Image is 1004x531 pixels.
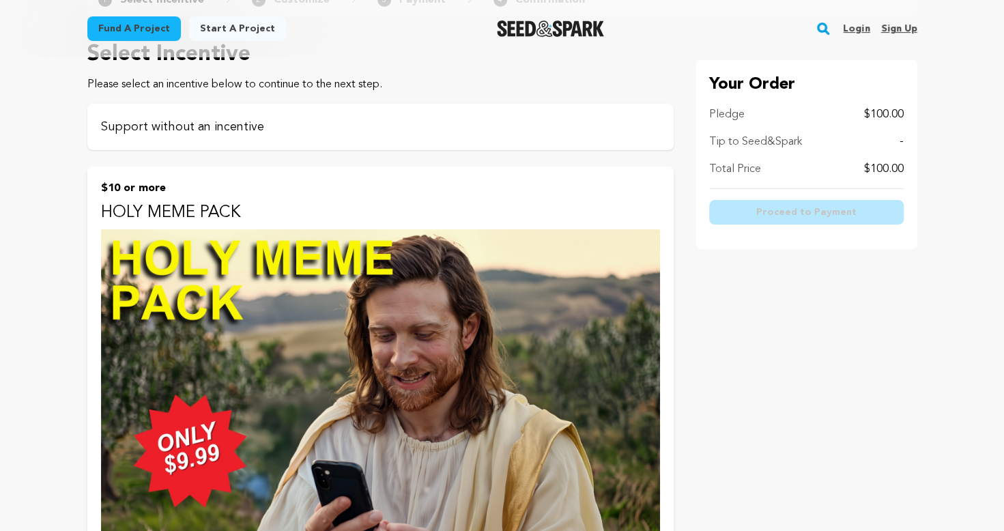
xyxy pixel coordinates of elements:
p: Total Price [709,161,761,177]
button: Proceed to Payment [709,200,904,225]
p: Your Order [709,74,904,96]
a: Login [843,18,870,40]
p: Please select an incentive below to continue to the next step. [87,76,674,93]
p: $100.00 [864,106,904,123]
p: HOLY MEME PACK [101,202,660,224]
a: Fund a project [87,16,181,41]
a: Sign up [880,18,917,40]
img: Seed&Spark Logo Dark Mode [497,20,604,37]
p: $10 or more [101,180,660,197]
p: Tip to Seed&Spark [709,134,802,150]
p: Pledge [709,106,745,123]
p: - [900,134,904,150]
a: Start a project [189,16,286,41]
span: Proceed to Payment [756,205,857,219]
a: Seed&Spark Homepage [497,20,604,37]
p: $100.00 [864,161,904,177]
p: Support without an incentive [101,117,660,137]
